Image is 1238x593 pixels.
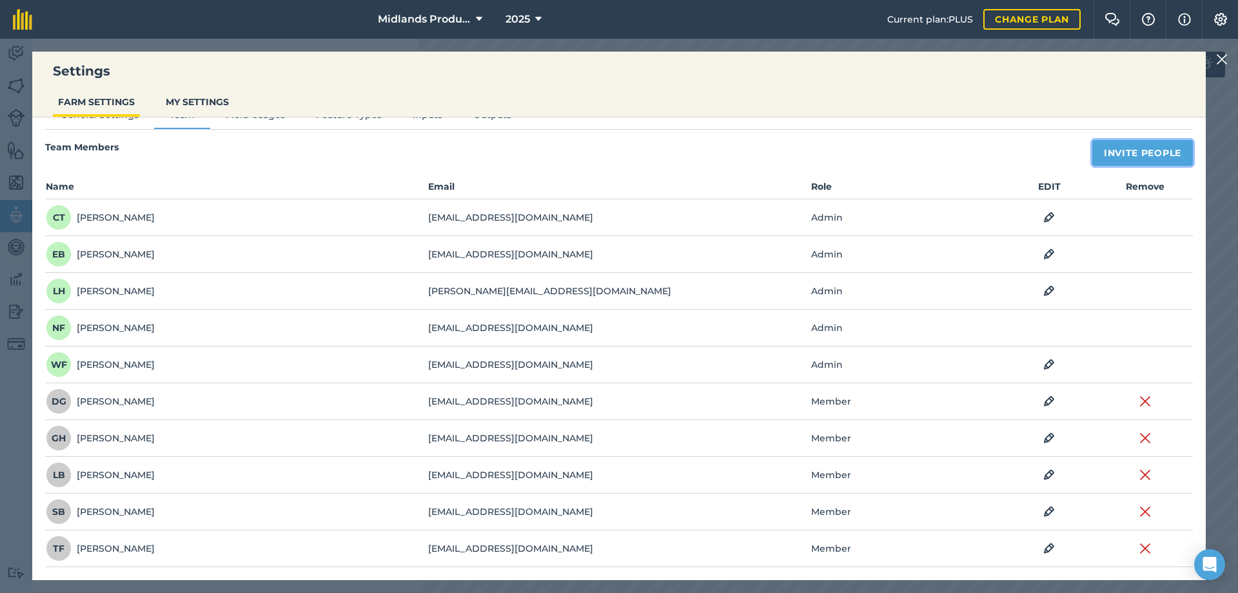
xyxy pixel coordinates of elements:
[1097,179,1193,199] th: Remove
[1043,357,1055,372] img: svg+xml;base64,PHN2ZyB4bWxucz0iaHR0cDovL3d3dy53My5vcmcvMjAwMC9zdmciIHdpZHRoPSIxOCIgaGVpZ2h0PSIyNC...
[811,530,1002,567] td: Member
[46,278,155,304] div: [PERSON_NAME]
[1139,430,1151,446] img: svg+xml;base64,PHN2ZyB4bWxucz0iaHR0cDovL3d3dy53My5vcmcvMjAwMC9zdmciIHdpZHRoPSIyMiIgaGVpZ2h0PSIzMC...
[46,462,72,488] span: LB
[1043,504,1055,519] img: svg+xml;base64,PHN2ZyB4bWxucz0iaHR0cDovL3d3dy53My5vcmcvMjAwMC9zdmciIHdpZHRoPSIxOCIgaGVpZ2h0PSIyNC...
[46,536,155,561] div: [PERSON_NAME]
[1139,541,1151,556] img: svg+xml;base64,PHN2ZyB4bWxucz0iaHR0cDovL3d3dy53My5vcmcvMjAwMC9zdmciIHdpZHRoPSIyMiIgaGVpZ2h0PSIzMC...
[427,199,810,236] td: [EMAIL_ADDRESS][DOMAIN_NAME]
[1141,13,1156,26] img: A question mark icon
[427,310,810,347] td: [EMAIL_ADDRESS][DOMAIN_NAME]
[1194,549,1225,580] div: Open Intercom Messenger
[811,457,1002,494] td: Member
[46,241,155,267] div: [PERSON_NAME]
[46,536,72,561] span: TF
[427,494,810,530] td: [EMAIL_ADDRESS][DOMAIN_NAME]
[46,315,155,341] div: [PERSON_NAME]
[811,347,1002,383] td: Admin
[1139,394,1151,409] img: svg+xml;base64,PHN2ZyB4bWxucz0iaHR0cDovL3d3dy53My5vcmcvMjAwMC9zdmciIHdpZHRoPSIyMiIgaGVpZ2h0PSIzMC...
[1213,13,1228,26] img: A cog icon
[427,179,810,199] th: Email
[427,236,810,273] td: [EMAIL_ADDRESS][DOMAIN_NAME]
[1139,504,1151,519] img: svg+xml;base64,PHN2ZyB4bWxucz0iaHR0cDovL3d3dy53My5vcmcvMjAwMC9zdmciIHdpZHRoPSIyMiIgaGVpZ2h0PSIzMC...
[46,352,72,377] span: WF
[378,12,471,27] span: Midlands Production
[1001,179,1097,199] th: EDIT
[46,499,72,525] span: SB
[1139,467,1151,483] img: svg+xml;base64,PHN2ZyB4bWxucz0iaHR0cDovL3d3dy53My5vcmcvMjAwMC9zdmciIHdpZHRoPSIyMiIgaGVpZ2h0PSIzMC...
[458,108,527,127] button: Outputs
[13,9,32,30] img: fieldmargin Logo
[427,383,810,420] td: [EMAIL_ADDRESS][DOMAIN_NAME]
[46,462,155,488] div: [PERSON_NAME]
[1043,210,1055,225] img: svg+xml;base64,PHN2ZyB4bWxucz0iaHR0cDovL3d3dy53My5vcmcvMjAwMC9zdmciIHdpZHRoPSIxOCIgaGVpZ2h0PSIyNC...
[1043,467,1055,483] img: svg+xml;base64,PHN2ZyB4bWxucz0iaHR0cDovL3d3dy53My5vcmcvMjAwMC9zdmciIHdpZHRoPSIxOCIgaGVpZ2h0PSIyNC...
[811,420,1002,457] td: Member
[397,108,458,127] button: Inputs
[506,12,530,27] span: 2025
[46,499,155,525] div: [PERSON_NAME]
[811,179,1002,199] th: Role
[32,62,1206,80] h3: Settings
[300,108,397,127] button: Feature Types
[46,315,72,341] span: NF
[1043,430,1055,446] img: svg+xml;base64,PHN2ZyB4bWxucz0iaHR0cDovL3d3dy53My5vcmcvMjAwMC9zdmciIHdpZHRoPSIxOCIgaGVpZ2h0PSIyNC...
[811,273,1002,310] td: Admin
[46,205,72,230] span: CT
[1043,283,1055,299] img: svg+xml;base64,PHN2ZyB4bWxucz0iaHR0cDovL3d3dy53My5vcmcvMjAwMC9zdmciIHdpZHRoPSIxOCIgaGVpZ2h0PSIyNC...
[53,90,140,114] button: FARM SETTINGS
[427,530,810,567] td: [EMAIL_ADDRESS][DOMAIN_NAME]
[887,12,973,26] span: Current plan : PLUS
[46,388,155,414] div: [PERSON_NAME]
[427,347,810,383] td: [EMAIL_ADDRESS][DOMAIN_NAME]
[46,278,72,304] span: LH
[154,108,210,127] button: Team
[811,494,1002,530] td: Member
[46,388,72,414] span: DG
[46,352,155,377] div: [PERSON_NAME]
[1178,12,1191,27] img: svg+xml;base64,PHN2ZyB4bWxucz0iaHR0cDovL3d3dy53My5vcmcvMjAwMC9zdmciIHdpZHRoPSIxNyIgaGVpZ2h0PSIxNy...
[811,310,1002,347] td: Admin
[811,236,1002,273] td: Admin
[427,420,810,457] td: [EMAIL_ADDRESS][DOMAIN_NAME]
[1105,13,1120,26] img: Two speech bubbles overlapping with the left bubble in the forefront
[1092,140,1193,166] button: Invite People
[46,205,155,230] div: [PERSON_NAME]
[1043,246,1055,262] img: svg+xml;base64,PHN2ZyB4bWxucz0iaHR0cDovL3d3dy53My5vcmcvMjAwMC9zdmciIHdpZHRoPSIxOCIgaGVpZ2h0PSIyNC...
[45,140,119,159] h4: Team Members
[1043,394,1055,409] img: svg+xml;base64,PHN2ZyB4bWxucz0iaHR0cDovL3d3dy53My5vcmcvMjAwMC9zdmciIHdpZHRoPSIxOCIgaGVpZ2h0PSIyNC...
[46,425,72,451] span: GH
[427,457,810,494] td: [EMAIL_ADDRESS][DOMAIN_NAME]
[1043,541,1055,556] img: svg+xml;base64,PHN2ZyB4bWxucz0iaHR0cDovL3d3dy53My5vcmcvMjAwMC9zdmciIHdpZHRoPSIxOCIgaGVpZ2h0PSIyNC...
[1216,52,1228,67] img: svg+xml;base64,PHN2ZyB4bWxucz0iaHR0cDovL3d3dy53My5vcmcvMjAwMC9zdmciIHdpZHRoPSIyMiIgaGVpZ2h0PSIzMC...
[45,108,154,127] button: General Settings
[45,179,427,199] th: Name
[46,241,72,267] span: EB
[210,108,300,127] button: Field Usages
[983,9,1081,30] a: Change plan
[161,90,234,114] button: MY SETTINGS
[46,425,155,451] div: [PERSON_NAME]
[427,273,810,310] td: [PERSON_NAME][EMAIL_ADDRESS][DOMAIN_NAME]
[811,199,1002,236] td: Admin
[811,383,1002,420] td: Member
